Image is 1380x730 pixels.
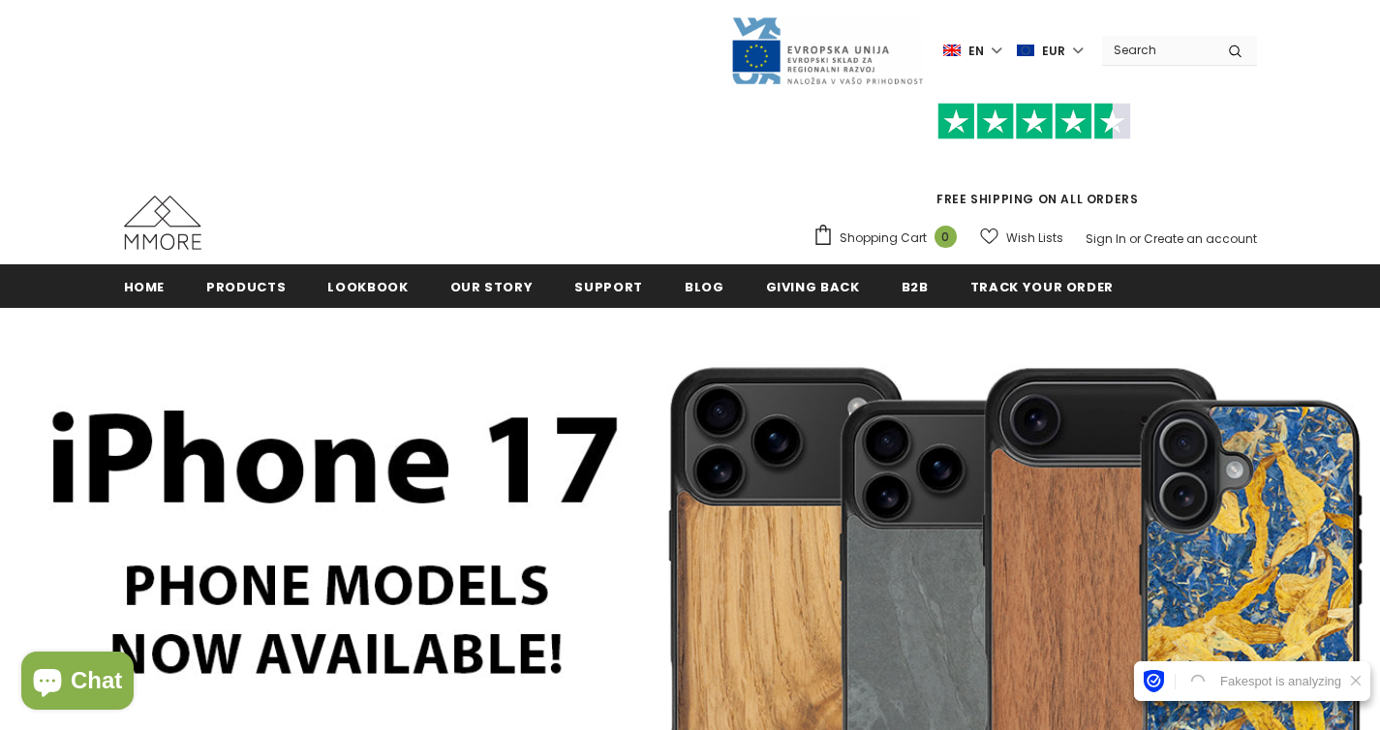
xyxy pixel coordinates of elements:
[840,228,927,248] span: Shopping Cart
[327,278,408,296] span: Lookbook
[902,264,929,308] a: B2B
[206,278,286,296] span: Products
[1086,230,1126,247] a: Sign In
[970,278,1114,296] span: Track your order
[937,103,1131,140] img: Trust Pilot Stars
[685,278,724,296] span: Blog
[124,196,201,250] img: MMORE Cases
[813,224,966,253] a: Shopping Cart 0
[902,278,929,296] span: B2B
[685,264,724,308] a: Blog
[968,42,984,61] span: en
[766,264,860,308] a: Giving back
[813,111,1257,207] span: FREE SHIPPING ON ALL ORDERS
[730,15,924,86] img: Javni Razpis
[1144,230,1257,247] a: Create an account
[1129,230,1141,247] span: or
[935,226,957,248] span: 0
[574,264,643,308] a: support
[574,278,643,296] span: support
[450,278,534,296] span: Our Story
[15,652,139,715] inbox-online-store-chat: Shopify online store chat
[327,264,408,308] a: Lookbook
[1042,42,1065,61] span: EUR
[1212,674,1349,689] div: Fakespot is analyzing
[1006,228,1063,248] span: Wish Lists
[943,43,961,59] img: i-lang-1.png
[766,278,860,296] span: Giving back
[450,264,534,308] a: Our Story
[124,278,166,296] span: Home
[970,264,1114,308] a: Track your order
[1102,36,1213,64] input: Search Site
[813,139,1257,190] iframe: Customer reviews powered by Trustpilot
[124,264,166,308] a: Home
[730,42,924,58] a: Javni Razpis
[206,264,286,308] a: Products
[980,221,1063,255] a: Wish Lists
